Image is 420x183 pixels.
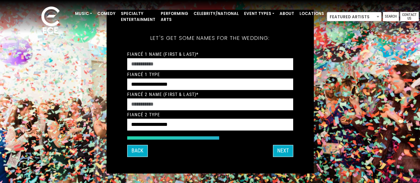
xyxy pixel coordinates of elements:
[158,8,191,25] a: Performing Arts
[127,92,199,98] label: Fiancé 2 Name (First & Last)*
[400,12,419,21] a: Contact Us
[327,12,381,22] span: Featured Artists
[72,8,95,19] a: Music
[273,145,293,157] button: Next
[327,12,381,21] span: Featured Artists
[127,51,199,57] label: Fiancé 1 Name (First & Last)*
[127,145,148,157] button: Back
[127,71,160,77] label: Fiancé 1 Type
[383,12,399,21] a: Search
[241,8,277,19] a: Event Types
[297,8,327,19] a: Locations
[34,5,67,37] img: ece_new_logo_whitev2-1.png
[277,8,297,19] a: About
[118,8,158,25] a: Specialty Entertainment
[127,112,160,118] label: Fiancé 2 Type
[191,8,241,19] a: Celebrity/National
[95,8,118,19] a: Comedy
